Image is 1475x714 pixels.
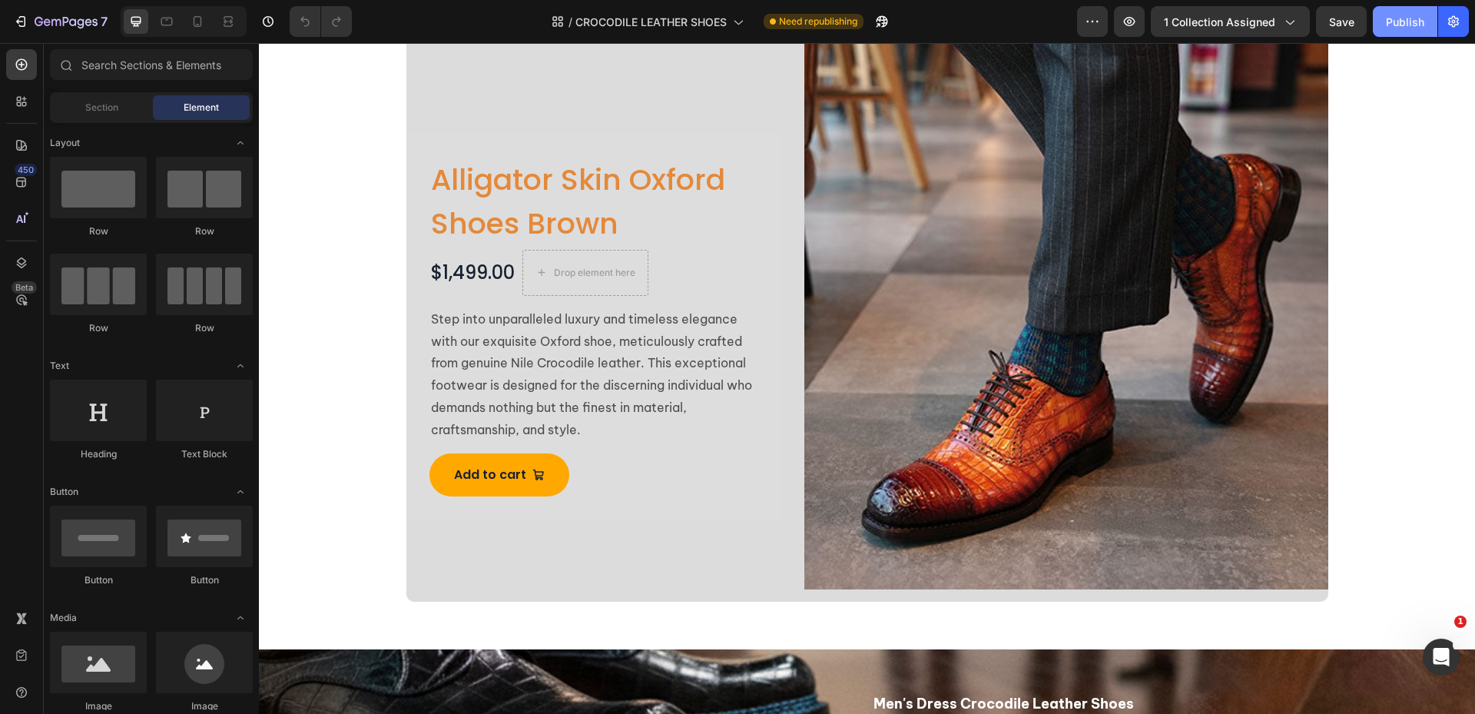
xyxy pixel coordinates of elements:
[1164,14,1275,30] span: 1 collection assigned
[12,668,602,699] h2: Crocodile Leather Shoes
[1373,6,1437,37] button: Publish
[228,480,253,504] span: Toggle open
[50,321,147,335] div: Row
[101,12,108,31] p: 7
[50,573,147,587] div: Button
[156,699,253,713] div: Image
[575,14,727,30] span: CROCODILE LEATHER SHOES
[195,423,267,441] div: Add to cart
[171,410,310,453] button: Add to cart
[1329,15,1354,28] span: Save
[156,573,253,587] div: Button
[184,101,219,115] span: Element
[295,224,376,236] div: Drop element here
[172,265,497,398] p: Step into unparalleled luxury and timeless elegance with our exquisite Oxford shoe, meticulously ...
[568,14,572,30] span: /
[615,670,1205,687] div: Made from high-quality crocodile leather shoes, offering a unique texture and luxurious appeal fo...
[156,321,253,335] div: Row
[85,101,118,115] span: Section
[6,6,114,37] button: 7
[50,49,253,80] input: Search Sections & Elements
[228,354,253,378] span: Toggle open
[50,699,147,713] div: Image
[50,447,147,461] div: Heading
[50,224,147,238] div: Row
[15,164,37,176] div: 450
[156,224,253,238] div: Row
[228,606,253,630] span: Toggle open
[1151,6,1310,37] button: 1 collection assigned
[290,6,352,37] div: Undo/Redo
[1454,616,1467,628] span: 1
[615,652,875,669] h2: Men's Dress Crocodile Leather Shoes
[779,15,857,28] span: Need republishing
[50,611,77,625] span: Media
[12,281,37,294] div: Beta
[50,359,69,373] span: Text
[50,485,78,499] span: Button
[259,43,1475,714] iframe: Design area
[1386,14,1424,30] div: Publish
[1423,639,1460,676] iframe: Intercom live chat
[156,447,253,461] div: Text Block
[1316,6,1367,37] button: Save
[228,131,253,155] span: Toggle open
[50,136,80,150] span: Layout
